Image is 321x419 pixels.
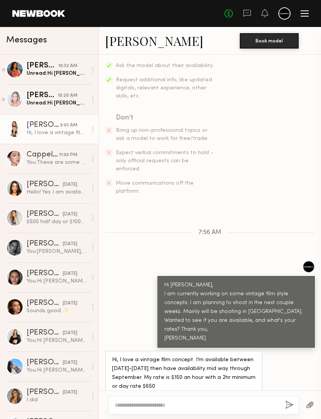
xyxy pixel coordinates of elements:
[27,92,58,99] div: [PERSON_NAME]
[27,367,87,374] div: You: Hi [PERSON_NAME], Thank you for the update. Let's keep in touch for any future shoots. We ha...
[27,307,87,315] div: Sounds good ✨
[63,181,77,188] div: [DATE]
[27,240,63,248] div: [PERSON_NAME]
[116,128,209,141] span: Bring up non-professional topics or ask a model to work for free/trade.
[27,389,63,396] div: [PERSON_NAME]
[6,36,47,45] span: Messages
[240,37,299,44] a: Book model
[27,337,87,344] div: You: Hi [PERSON_NAME], Thank you for the reply. We actually had our shoot [DATE]. Let's keep in t...
[27,70,87,77] div: Unread: Hi [PERSON_NAME]! Do you have a link to any of your work?
[240,33,299,49] button: Book model
[27,121,60,129] div: [PERSON_NAME]
[63,300,77,307] div: [DATE]
[59,151,77,159] div: 11:03 PM
[27,218,87,225] div: $500 half day or $1000 full day
[60,122,77,129] div: 9:03 AM
[27,270,63,278] div: [PERSON_NAME]
[27,396,87,404] div: I did
[58,62,77,70] div: 10:32 AM
[116,113,214,123] div: Don’t
[116,150,213,172] span: Expect verbal commitments to hold - only official requests can be enforced.
[27,159,87,166] div: You: These are some of my inspo.
[63,359,77,367] div: [DATE]
[63,330,77,337] div: [DATE]
[27,99,87,107] div: Unread: Hi [PERSON_NAME]! Yes I should be available within the next few weeks. My rate is usually...
[27,181,63,188] div: [PERSON_NAME]
[27,300,63,307] div: [PERSON_NAME]
[27,188,87,196] div: Hello! Yes I am available! I would love to work & love this idea! My rate is usually $75/hr. 4 hr...
[199,229,221,236] span: 7:56 AM
[27,359,63,367] div: [PERSON_NAME]
[63,211,77,218] div: [DATE]
[27,210,63,218] div: [PERSON_NAME]
[116,181,194,194] span: Move communications off the platform.
[27,248,87,255] div: You: [PERSON_NAME], Thank you for getting back to me, we just finished our shoot [DATE] (7/24). B...
[27,278,87,285] div: You: Hi [PERSON_NAME], Totally! Let's plan another shoot together? You can add me on IG, Ki_produ...
[58,92,77,99] div: 10:20 AM
[63,270,77,278] div: [DATE]
[116,77,212,99] span: Request additional info, like updated digitals, relevant experience, other skills, etc.
[27,62,58,70] div: [PERSON_NAME]
[63,389,77,396] div: [DATE]
[63,241,77,248] div: [DATE]
[164,281,308,343] div: Hi [PERSON_NAME], I am currently working on some vintage film style concepts. I am planning to sh...
[105,32,203,49] a: [PERSON_NAME]
[27,329,63,337] div: [PERSON_NAME]
[116,63,214,68] span: Ask the model about their availability.
[27,129,87,136] div: Hi, I love a vintage film concept. I’m available between [DATE]-[DATE] then have availability mid...
[27,151,59,159] div: Cappella L.
[112,356,256,391] div: Hi, I love a vintage film concept. I’m available between [DATE]-[DATE] then have availability mid...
